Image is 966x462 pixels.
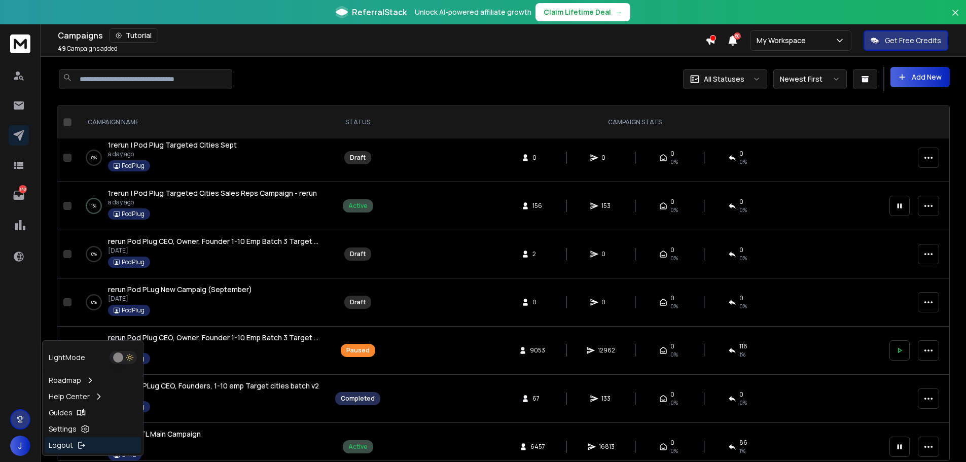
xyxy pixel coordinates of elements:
[108,333,319,343] a: rerun Pod Plug CEO, Owner, Founder 1-10 Emp Batch 3 Target Cities
[58,45,118,53] p: Campaigns added
[535,3,630,21] button: Claim Lifetime Deal→
[49,375,81,385] p: Roadmap
[890,67,950,87] button: Add New
[108,236,334,246] span: rerun Pod Plug CEO, Owner, Founder 1-10 Emp Batch 3 Target Cities
[739,302,747,310] span: 0%
[670,150,674,158] span: 0
[76,182,329,230] td: 1%1rerun | Pod Plug Targeted Cities Sales Reps Campaign - reruna day agoPodPlug
[108,246,319,255] p: [DATE]
[670,447,678,455] span: 0%
[76,327,329,375] td: 46%rerun Pod Plug CEO, Owner, Founder 1-10 Emp Batch 3 Target Cities[DATE]PodPlug
[108,150,237,158] p: a day ago
[108,391,319,399] p: [DATE]
[739,158,747,166] span: 0%
[108,333,334,342] span: rerun Pod Plug CEO, Owner, Founder 1-10 Emp Batch 3 Target Cities
[108,429,201,439] span: 1rerun STTL Main Campaign
[350,250,366,258] div: Draft
[76,134,329,182] td: 0%1rerun | Pod Plug Targeted Cities Septa day agoPodPlug
[757,35,810,46] p: My Workspace
[45,388,141,405] a: Help Center
[341,395,375,403] div: Completed
[530,443,545,451] span: 6457
[734,32,741,40] span: 50
[91,297,97,307] p: 0 %
[864,30,948,51] button: Get Free Credits
[739,254,747,262] span: 0%
[76,230,329,278] td: 0%rerun Pod Plug CEO, Owner, Founder 1-10 Emp Batch 3 Target Cities[DATE]PodPlug
[532,298,543,306] span: 0
[670,439,674,447] span: 0
[108,285,252,295] a: rerun Pod PLug New Campaig (September)
[532,154,543,162] span: 0
[670,350,678,359] span: 0%
[601,154,612,162] span: 0
[670,390,674,399] span: 0
[739,439,747,447] span: 86
[352,6,407,18] span: ReferralStack
[350,298,366,306] div: Draft
[601,250,612,258] span: 0
[739,246,743,254] span: 0
[9,185,29,205] a: 148
[58,28,705,43] div: Campaigns
[670,294,674,302] span: 0
[739,198,743,206] span: 0
[122,210,145,218] p: PodPlug
[739,350,745,359] span: 1 %
[108,188,317,198] a: 1rerun | Pod Plug Targeted Cities Sales Reps Campaign - rerun
[348,202,368,210] div: Active
[19,185,27,193] p: 148
[108,439,201,447] p: [DATE]
[739,150,743,158] span: 0
[108,198,317,206] p: a day ago
[739,294,743,302] span: 0
[76,278,329,327] td: 0%rerun Pod PLug New Campaig (September)[DATE]PodPlug
[108,140,237,150] a: 1rerun | Pod Plug Targeted Cities Sept
[49,408,73,418] p: Guides
[91,201,96,211] p: 1 %
[670,342,674,350] span: 0
[601,202,612,210] span: 153
[108,381,319,390] span: rerun Pod PLug CEO, Founders, 1-10 emp Target cities batch v2
[45,421,141,437] a: Settings
[350,154,366,162] div: Draft
[45,372,141,388] a: Roadmap
[122,162,145,170] p: PodPlug
[386,106,883,139] th: CAMPAIGN STATS
[91,249,97,259] p: 0 %
[601,395,612,403] span: 133
[108,429,201,439] a: 1rerun STTL Main Campaign
[108,236,319,246] a: rerun Pod Plug CEO, Owner, Founder 1-10 Emp Batch 3 Target Cities
[49,424,77,434] p: Settings
[670,246,674,254] span: 0
[10,436,30,456] button: J
[599,443,615,451] span: 16813
[108,295,252,303] p: [DATE]
[615,7,622,17] span: →
[773,69,847,89] button: Newest First
[348,443,368,451] div: Active
[58,44,66,53] span: 49
[49,440,73,450] p: Logout
[109,28,158,43] button: Tutorial
[415,7,531,17] p: Unlock AI-powered affiliate growth
[532,250,543,258] span: 2
[122,306,145,314] p: PodPlug
[670,399,678,407] span: 0%
[885,35,941,46] p: Get Free Credits
[739,206,747,214] span: 0 %
[76,375,329,423] td: 100%rerun Pod PLug CEO, Founders, 1-10 emp Target cities batch v2[DATE]PodPlug
[122,258,145,266] p: PodPlug
[49,392,90,402] p: Help Center
[739,399,747,407] span: 0 %
[670,206,678,214] span: 0%
[329,106,386,139] th: STATUS
[49,352,85,363] p: Light Mode
[739,390,743,399] span: 0
[670,158,678,166] span: 0%
[76,106,329,139] th: CAMPAIGN NAME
